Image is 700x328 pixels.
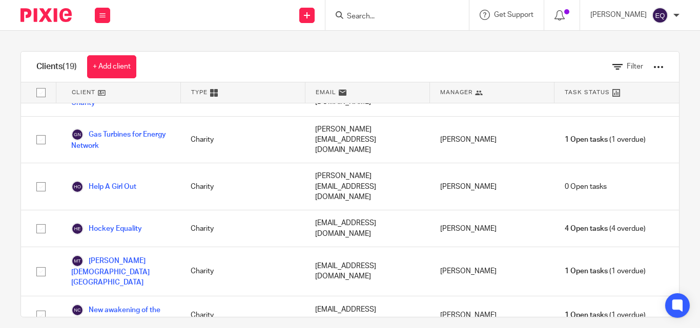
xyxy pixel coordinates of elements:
[430,117,554,163] div: [PERSON_NAME]
[71,255,84,267] img: svg%3E
[180,163,305,210] div: Charity
[71,304,170,326] a: New awakening of the church
[31,83,51,102] input: Select all
[20,8,72,22] img: Pixie
[87,55,136,78] a: + Add client
[305,163,429,210] div: [PERSON_NAME][EMAIL_ADDRESS][DOMAIN_NAME]
[71,128,170,151] a: Gas Turbines for Energy Network
[305,210,429,247] div: [EMAIL_ADDRESS][DOMAIN_NAME]
[590,10,647,20] p: [PERSON_NAME]
[71,128,84,141] img: svg%3E
[652,7,668,24] img: svg%3E
[494,11,533,18] span: Get Support
[71,304,84,316] img: svg%3E
[565,266,608,276] span: 1 Open tasks
[63,62,77,71] span: (19)
[346,12,438,21] input: Search
[71,223,142,235] a: Hockey Equality
[430,210,554,247] div: [PERSON_NAME]
[565,310,646,320] span: (1 overdue)
[565,224,608,234] span: 4 Open tasks
[305,247,429,296] div: [EMAIL_ADDRESS][DOMAIN_NAME]
[191,88,208,97] span: Type
[565,310,608,320] span: 1 Open tasks
[305,117,429,163] div: [PERSON_NAME][EMAIL_ADDRESS][DOMAIN_NAME]
[71,181,84,193] img: svg%3E
[430,247,554,296] div: [PERSON_NAME]
[565,135,608,145] span: 1 Open tasks
[565,88,610,97] span: Task Status
[180,210,305,247] div: Charity
[180,247,305,296] div: Charity
[565,135,646,145] span: (1 overdue)
[72,88,95,97] span: Client
[565,224,646,234] span: (4 overdue)
[565,266,646,276] span: (1 overdue)
[71,255,170,288] a: [PERSON_NAME][DEMOGRAPHIC_DATA] [GEOGRAPHIC_DATA]
[565,182,607,192] span: 0 Open tasks
[36,61,77,72] h1: Clients
[71,181,136,193] a: Help A Girl Out
[430,163,554,210] div: [PERSON_NAME]
[71,223,84,235] img: svg%3E
[627,63,643,70] span: Filter
[440,88,472,97] span: Manager
[316,88,336,97] span: Email
[180,117,305,163] div: Charity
